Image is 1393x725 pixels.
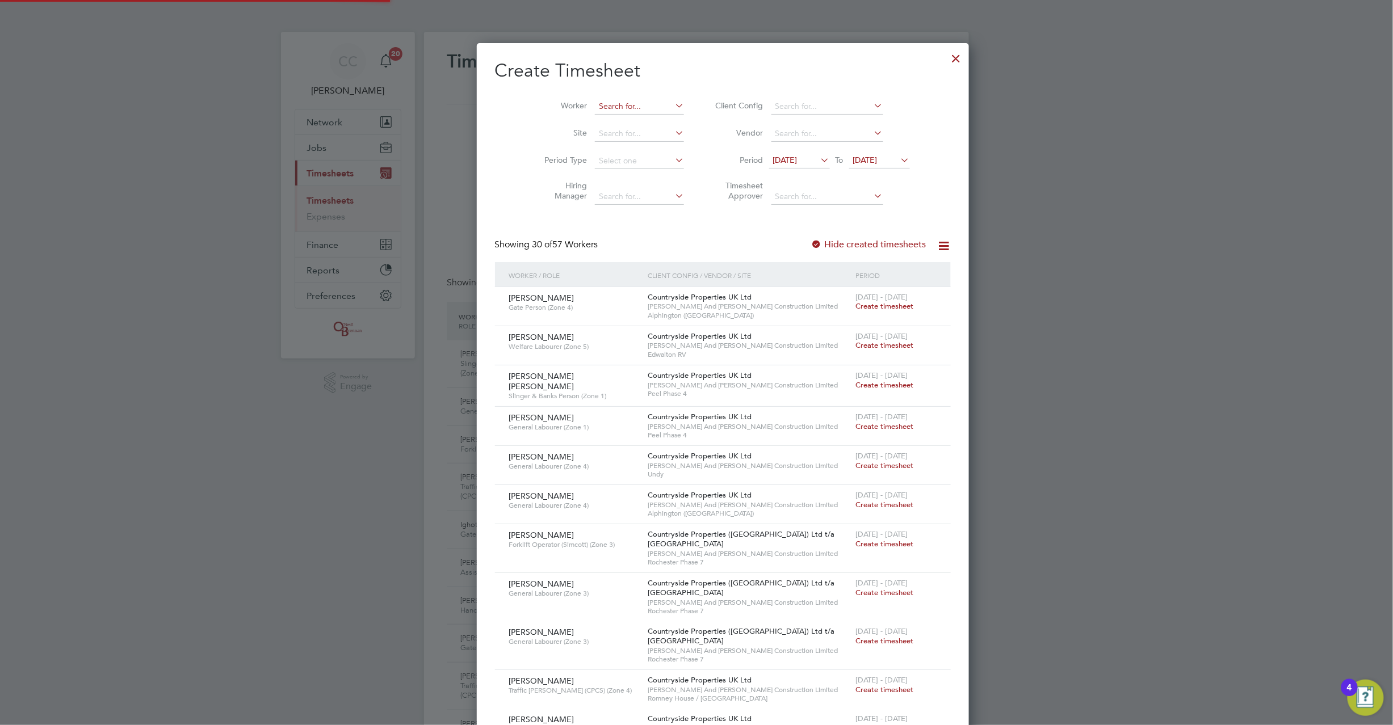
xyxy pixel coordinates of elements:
[648,389,850,398] span: Peel Phase 4
[648,341,850,350] span: [PERSON_NAME] And [PERSON_NAME] Construction Limited
[648,606,850,616] span: Rochester Phase 7
[855,331,908,341] span: [DATE] - [DATE]
[855,675,908,685] span: [DATE] - [DATE]
[509,303,639,312] span: Gate Person (Zone 4)
[509,371,574,391] span: [PERSON_NAME] [PERSON_NAME]
[509,579,574,589] span: [PERSON_NAME]
[648,292,752,302] span: Countryside Properties UK Ltd
[771,99,883,115] input: Search for...
[648,311,850,320] span: Alphington ([GEOGRAPHIC_DATA])
[855,588,913,597] span: Create timesheet
[509,714,574,724] span: [PERSON_NAME]
[855,714,908,723] span: [DATE] - [DATE]
[495,59,951,83] h2: Create Timesheet
[1348,680,1384,716] button: Open Resource Center, 4 new notifications
[855,380,913,390] span: Create timesheet
[855,578,908,588] span: [DATE] - [DATE]
[536,155,587,165] label: Period Type
[532,239,553,250] span: 30 of
[855,301,913,311] span: Create timesheet
[855,636,913,646] span: Create timesheet
[648,714,752,723] span: Countryside Properties UK Ltd
[855,340,913,350] span: Create timesheet
[509,332,574,342] span: [PERSON_NAME]
[648,350,850,359] span: Edwalton RV
[595,189,684,205] input: Search for...
[648,422,850,431] span: [PERSON_NAME] And [PERSON_NAME] Construction Limited
[648,490,752,500] span: Countryside Properties UK Ltd
[712,155,763,165] label: Period
[648,655,850,664] span: Rochester Phase 7
[855,292,908,302] span: [DATE] - [DATE]
[509,530,574,540] span: [PERSON_NAME]
[509,501,639,510] span: General Labourer (Zone 4)
[648,461,850,470] span: [PERSON_NAME] And [PERSON_NAME] Construction Limited
[648,302,850,311] span: [PERSON_NAME] And [PERSON_NAME] Construction Limited
[509,462,639,471] span: General Labourer (Zone 4)
[509,412,574,423] span: [PERSON_NAME]
[509,589,639,598] span: General Labourer (Zone 3)
[648,381,850,390] span: [PERSON_NAME] And [PERSON_NAME] Construction Limited
[712,180,763,201] label: Timesheet Approver
[855,539,913,549] span: Create timesheet
[855,529,908,539] span: [DATE] - [DATE]
[855,421,913,431] span: Create timesheet
[648,500,850,509] span: [PERSON_NAME] And [PERSON_NAME] Construction Limited
[773,155,798,165] span: [DATE]
[832,153,847,167] span: To
[648,675,752,685] span: Countryside Properties UK Ltd
[509,391,639,401] span: Slinger & Banks Person (Zone 1)
[648,646,850,655] span: [PERSON_NAME] And [PERSON_NAME] Construction Limited
[648,470,850,479] span: Undy
[509,293,574,303] span: [PERSON_NAME]
[509,452,574,462] span: [PERSON_NAME]
[648,412,752,421] span: Countryside Properties UK Ltd
[648,685,850,694] span: [PERSON_NAME] And [PERSON_NAME] Construction Limited
[536,100,587,111] label: Worker
[771,126,883,142] input: Search for...
[648,694,850,703] span: Romney House / [GEOGRAPHIC_DATA]
[853,155,878,165] span: [DATE]
[536,180,587,201] label: Hiring Manager
[595,126,684,142] input: Search for...
[595,153,684,169] input: Select one
[853,262,939,288] div: Period
[855,626,908,636] span: [DATE] - [DATE]
[645,262,853,288] div: Client Config / Vendor / Site
[532,239,598,250] span: 57 Workers
[712,100,763,111] label: Client Config
[855,412,908,421] span: [DATE] - [DATE]
[648,451,752,461] span: Countryside Properties UK Ltd
[855,461,913,470] span: Create timesheet
[648,626,834,646] span: Countryside Properties ([GEOGRAPHIC_DATA]) Ltd t/a [GEOGRAPHIC_DATA]
[509,627,574,637] span: [PERSON_NAME]
[648,558,850,567] span: Rochester Phase 7
[536,128,587,138] label: Site
[648,529,834,549] span: Countryside Properties ([GEOGRAPHIC_DATA]) Ltd t/a [GEOGRAPHIC_DATA]
[712,128,763,138] label: Vendor
[509,491,574,501] span: [PERSON_NAME]
[648,370,752,380] span: Countryside Properties UK Ltd
[509,676,574,686] span: [PERSON_NAME]
[648,598,850,607] span: [PERSON_NAME] And [PERSON_NAME] Construction Limited
[771,189,883,205] input: Search for...
[509,423,639,432] span: General Labourer (Zone 1)
[811,239,926,250] label: Hide created timesheets
[1347,688,1352,702] div: 4
[855,370,908,380] span: [DATE] - [DATE]
[595,99,684,115] input: Search for...
[495,239,601,251] div: Showing
[648,331,752,341] span: Countryside Properties UK Ltd
[509,540,639,549] span: Forklift Operator (Simcott) (Zone 3)
[855,451,908,461] span: [DATE] - [DATE]
[855,500,913,509] span: Create timesheet
[855,490,908,500] span: [DATE] - [DATE]
[855,685,913,694] span: Create timesheet
[509,686,639,695] span: Traffic [PERSON_NAME] (CPCS) (Zone 4)
[509,342,639,351] span: Welfare Labourer (Zone 5)
[648,509,850,518] span: Alphington ([GEOGRAPHIC_DATA])
[648,431,850,440] span: Peel Phase 4
[648,578,834,597] span: Countryside Properties ([GEOGRAPHIC_DATA]) Ltd t/a [GEOGRAPHIC_DATA]
[506,262,645,288] div: Worker / Role
[509,637,639,646] span: General Labourer (Zone 3)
